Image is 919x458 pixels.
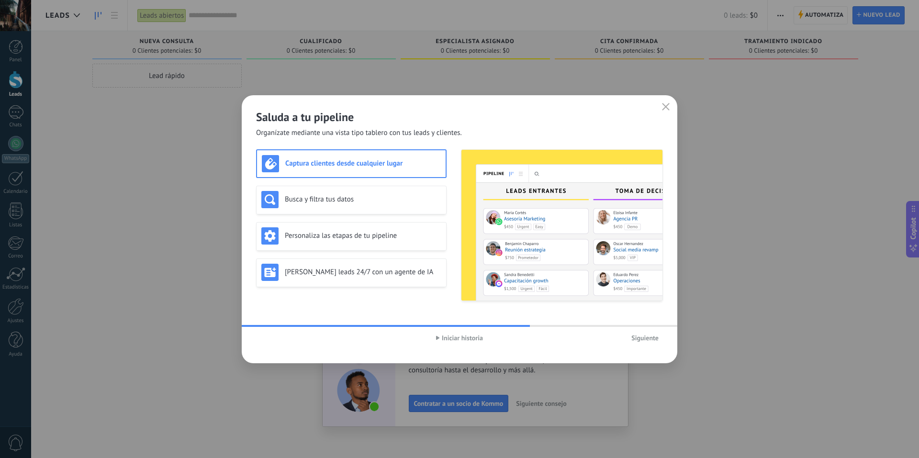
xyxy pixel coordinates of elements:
h3: Personaliza las etapas de tu pipeline [285,231,441,240]
h3: Captura clientes desde cualquier lugar [285,159,441,168]
h2: Saluda a tu pipeline [256,110,663,124]
h3: [PERSON_NAME] leads 24/7 con un agente de IA [285,268,441,277]
span: Organízate mediante una vista tipo tablero con tus leads y clientes. [256,128,462,138]
h3: Busca y filtra tus datos [285,195,441,204]
button: Siguiente [627,331,663,345]
span: Iniciar historia [442,335,483,341]
button: Iniciar historia [432,331,487,345]
span: Siguiente [631,335,659,341]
